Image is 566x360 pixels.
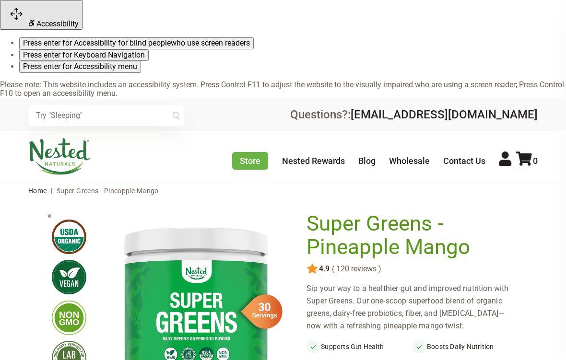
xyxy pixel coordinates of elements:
img: gmofree [52,301,86,335]
img: Nested Naturals [28,138,91,174]
li: Boosts Daily Nutrition [413,340,519,353]
img: star.svg [307,263,318,275]
a: [EMAIL_ADDRESS][DOMAIN_NAME] [351,108,538,121]
a: Blog [358,156,376,166]
a: Home [28,187,47,195]
h1: Super Greens - Pineapple Mango [307,212,514,259]
span: 0 [533,156,538,166]
a: Store [232,152,268,170]
span: 4.9 [318,265,330,273]
img: sg-servings-30.png [235,291,283,332]
a: 0 [516,156,538,166]
li: Supports Gut Health [307,340,413,353]
span: | [48,187,55,195]
a: Nested Rewards [282,156,345,166]
button: Press enter for Accessibility for blind peoplewho use screen readers [19,37,254,49]
a: Contact Us [443,156,485,166]
nav: breadcrumbs [28,181,538,200]
a: Wholesale [389,156,430,166]
input: Try "Sleeping" [28,105,184,126]
button: Press enter for Keyboard Navigation [19,49,149,61]
div: Sip your way to a healthier gut and improved nutrition with Super Greens. Our one-scoop superfood... [307,282,519,332]
button: Press enter for Accessibility menu [19,61,141,72]
img: usdaorganic [52,220,86,254]
div: Questions?: [290,109,538,120]
span: Super Greens - Pineapple Mango [57,187,159,195]
span: ( 120 reviews ) [330,265,381,273]
span: × [47,211,52,221]
span: who use screen readers [171,38,250,47]
span: Accessibility [36,19,79,28]
img: vegan [52,260,86,294]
